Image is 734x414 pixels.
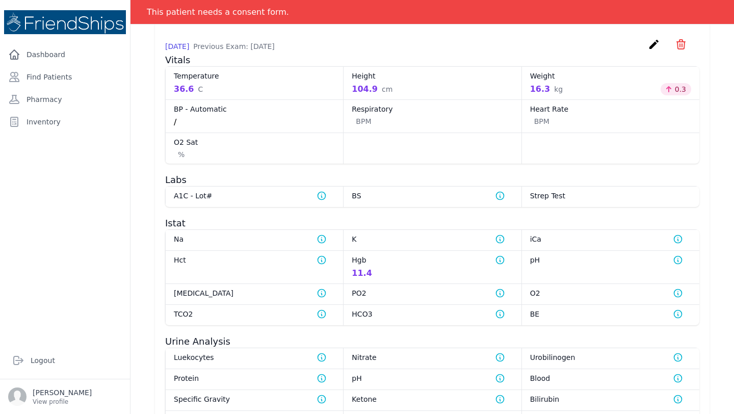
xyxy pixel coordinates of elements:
a: Logout [8,350,122,371]
p: [PERSON_NAME] [33,387,92,398]
a: Inventory [4,112,126,132]
dt: Na [174,234,335,244]
div: 36.6 [174,83,203,95]
div: 16.3 [530,83,563,95]
a: Find Patients [4,67,126,87]
span: Urine Analysis [165,336,230,347]
span: kg [554,84,563,94]
a: Dashboard [4,44,126,65]
span: Vitals [165,55,190,65]
a: create [648,43,663,53]
dt: Blood [530,373,691,383]
dt: Weight [530,71,691,81]
dt: Specific Gravity [174,394,335,404]
img: Medical Missions EMR [4,10,126,34]
dt: O2 [530,288,691,298]
dt: iCa [530,234,691,244]
dt: TCO2 [174,309,335,319]
dt: Luekocytes [174,352,335,363]
a: Pharmacy [4,89,126,110]
span: C [198,84,203,94]
dt: pH [530,255,691,265]
dt: Height [352,71,513,81]
span: % [178,149,185,160]
dt: BE [530,309,691,319]
dt: Protein [174,373,335,383]
dt: HCO3 [352,309,513,319]
div: / [174,116,176,128]
dt: Bilirubin [530,394,691,404]
dt: PO2 [352,288,513,298]
dt: Hgb [352,255,513,265]
div: 0.3 [661,83,691,95]
a: [PERSON_NAME] View profile [8,387,122,406]
dt: Hct [174,255,335,265]
p: [DATE] [165,41,275,51]
dt: Respiratory [352,104,513,114]
dt: Heart Rate [530,104,691,114]
i: create [648,38,660,50]
dt: BS [352,191,513,201]
p: View profile [33,398,92,406]
dt: Strep Test [530,191,691,201]
span: cm [382,84,392,94]
dt: Ketone [352,394,513,404]
div: 11.4 [352,267,372,279]
span: BPM [534,116,549,126]
dt: [MEDICAL_DATA] [174,288,335,298]
span: Previous Exam: [DATE] [193,42,274,50]
dt: K [352,234,513,244]
span: Labs [165,174,187,185]
dt: Urobilinogen [530,352,691,363]
dt: Nitrate [352,352,513,363]
dt: Temperature [174,71,335,81]
div: 104.9 [352,83,392,95]
dt: BP - Automatic [174,104,335,114]
dt: pH [352,373,513,383]
span: Istat [165,218,186,228]
dt: A1C - Lot# [174,191,335,201]
dt: O2 Sat [174,137,335,147]
span: BPM [356,116,371,126]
